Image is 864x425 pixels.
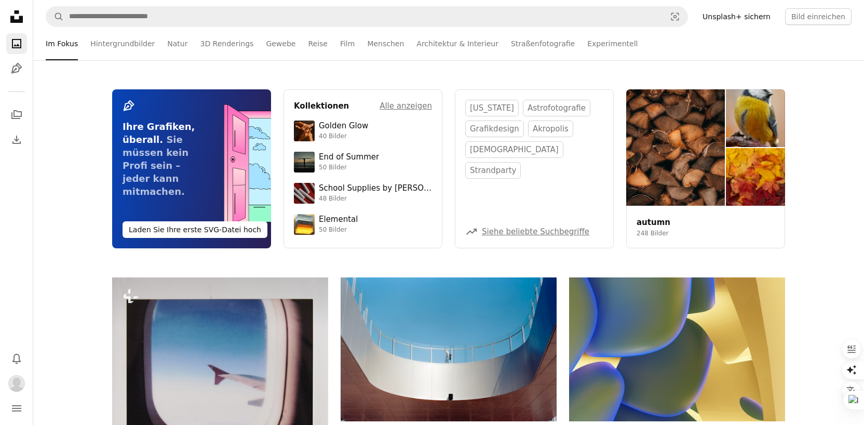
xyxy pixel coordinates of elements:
img: premium_photo-1754759085924-d6c35cb5b7a4 [294,121,315,141]
a: autumn [637,218,670,227]
a: Kollektionen [6,104,27,125]
a: 3D Renderings [200,27,253,60]
div: 40 Bilder [319,132,368,141]
img: premium_photo-1751985761161-8a269d884c29 [294,214,315,235]
a: Gewebe [266,27,295,60]
a: Akropolis [528,121,573,137]
button: Menü [6,398,27,419]
button: Visuelle Suche [663,7,687,26]
a: Architektur & Interieur [416,27,498,60]
a: Alle anzeigen [380,100,432,112]
a: Startseite — Unsplash [6,6,27,29]
a: Grafiken [6,58,27,79]
a: Film [340,27,355,60]
a: School Supplies by [PERSON_NAME]48 Bilder [294,183,432,204]
a: Astrofotografie [523,100,590,116]
img: premium_photo-1715107534993-67196b65cde7 [294,183,315,204]
a: Menschen [367,27,404,60]
form: Finden Sie Bildmaterial auf der ganzen Webseite [46,6,688,27]
a: Experimentell [587,27,638,60]
a: Natur [167,27,187,60]
a: Abstrakte organische Formen mit blauen und gelben Farbverläufen [569,344,785,354]
div: 50 Bilder [319,226,358,234]
a: [US_STATE] [465,100,519,116]
div: 50 Bilder [319,164,379,172]
div: Golden Glow [319,121,368,131]
a: Blick aus einem Flugzeugfenster auf den Flügel. [112,400,328,409]
button: Profil [6,373,27,394]
button: Bild einreichen [785,8,852,25]
a: Straßenfotografie [511,27,575,60]
button: Laden Sie Ihre erste SVG-Datei hoch [123,221,267,238]
a: Reise [308,27,328,60]
div: Elemental [319,215,358,225]
a: Siehe beliebte Suchbegriffe [482,227,589,236]
div: End of Summer [319,152,379,163]
img: Moderne Architektur mit einer Person auf dem Balkon [341,277,557,421]
a: Bisherige Downloads [6,129,27,150]
button: Unsplash suchen [46,7,64,26]
img: Avatar von Benutzer Anita Terwey [8,375,25,392]
a: Hintergrundbilder [90,27,155,60]
button: Benachrichtigungen [6,348,27,369]
span: Ihre Grafiken, überall. [123,121,195,145]
h4: Kollektionen [294,100,349,112]
a: Fotos [6,33,27,54]
a: Golden Glow40 Bilder [294,121,432,141]
div: School Supplies by [PERSON_NAME] [319,183,432,194]
a: Strandparty [465,162,521,179]
a: Unsplash+ sichern [696,8,777,25]
a: Elemental50 Bilder [294,214,432,235]
a: End of Summer50 Bilder [294,152,432,172]
div: 48 Bilder [319,195,432,203]
span: Sie müssen kein Profi sein – jeder kann mitmachen. [123,134,188,197]
a: Grafikdesign [465,121,524,137]
a: Moderne Architektur mit einer Person auf dem Balkon [341,344,557,354]
img: premium_photo-1754398386796-ea3dec2a6302 [294,152,315,172]
a: [DEMOGRAPHIC_DATA] [465,141,563,158]
img: Abstrakte organische Formen mit blauen und gelben Farbverläufen [569,277,785,421]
